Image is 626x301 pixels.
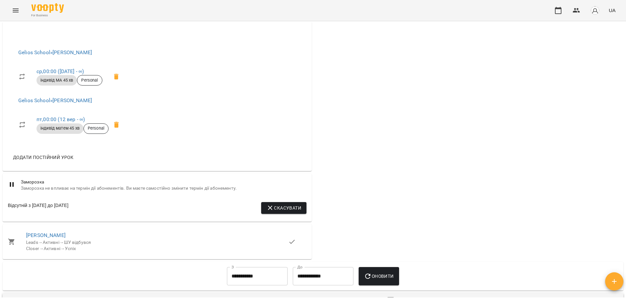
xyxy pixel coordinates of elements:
[31,13,64,18] span: For Business
[39,246,44,251] span: →
[26,246,288,252] div: Closer Активні Успіх
[84,125,108,131] span: Personal
[26,239,288,246] div: Leads Активні ШУ відбувся
[109,117,124,133] span: Видалити приватний урок Галина Литвин пт 00:00 клієнта Федір Жук
[590,6,600,15] img: avatar_s.png
[60,246,65,251] span: →
[59,240,64,245] span: →
[37,125,83,131] span: індивід матем 45 хв
[8,3,23,18] button: Menu
[37,116,85,122] a: пт,00:00 (12 вер - ∞)
[21,185,306,192] span: Заморозка не впливає на термін дії абонементів. Ви маєте самостійно змінити термін дії абонементу.
[77,77,102,83] span: Personal
[13,153,73,161] span: Додати постійний урок
[38,240,43,245] span: →
[261,202,306,214] button: Скасувати
[18,97,92,103] a: Gelios School»[PERSON_NAME]
[31,3,64,13] img: Voopty Logo
[37,68,84,74] a: ср,00:00 ([DATE] - ∞)
[606,4,618,16] button: UA
[8,202,68,214] div: Відсутній з [DATE] до [DATE]
[18,49,92,55] a: Gelios School»[PERSON_NAME]
[109,69,124,85] span: Видалити приватний урок Божко Олександра ср 00:00 клієнта Федір Жук
[10,151,76,163] button: Додати постійний урок
[266,204,301,212] span: Скасувати
[26,232,66,238] a: [PERSON_NAME]
[609,7,616,14] span: UA
[37,77,77,83] span: індивід МА 45 хв
[21,179,306,185] span: Заморозка
[359,267,399,285] button: Оновити
[364,272,394,280] span: Оновити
